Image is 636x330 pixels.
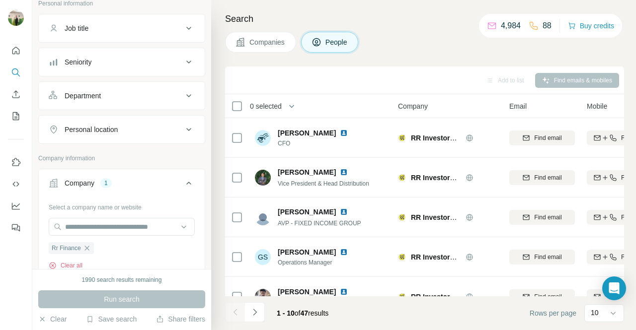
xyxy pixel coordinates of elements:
span: RR Investors Capital Services [411,293,509,301]
span: [PERSON_NAME] [278,247,336,257]
span: People [325,37,348,47]
span: [PERSON_NAME] [278,207,336,217]
div: GS [255,249,271,265]
button: Share filters [156,314,205,324]
span: Find email [534,133,561,142]
button: Clear all [49,261,82,270]
button: Quick start [8,42,24,60]
p: 88 [543,20,552,32]
img: Logo of RR Investors Capital Services [398,213,406,221]
span: [PERSON_NAME] [278,287,336,297]
span: Find email [534,173,561,182]
div: 1990 search results remaining [82,275,162,284]
span: 0 selected [250,101,282,111]
span: [PERSON_NAME] [278,128,336,138]
button: Dashboard [8,197,24,215]
span: RR Investors Capital Services [411,134,509,142]
span: Operations Manager [278,258,360,267]
button: Search [8,64,24,81]
img: Logo of RR Investors Capital Services [398,174,406,182]
p: 4,984 [501,20,521,32]
span: Find email [534,292,561,301]
span: of [295,309,301,317]
div: 1 [100,179,112,188]
span: Email [509,101,527,111]
img: Logo of RR Investors Capital Services [398,293,406,301]
span: AVP - FIXED INCOME GROUP [278,220,361,227]
h4: Search [225,12,624,26]
button: Feedback [8,219,24,237]
button: Find email [509,250,575,264]
button: Department [39,84,205,108]
div: Seniority [65,57,91,67]
span: Find email [534,213,561,222]
span: Rows per page [530,308,576,318]
span: Vice President & Head Distribution [278,180,369,187]
span: Company [398,101,428,111]
img: LinkedIn logo [340,288,348,296]
div: Department [65,91,101,101]
button: Navigate to next page [245,302,265,322]
button: Use Surfe API [8,175,24,193]
div: Select a company name or website [49,199,195,212]
button: Seniority [39,50,205,74]
span: 1 - 10 [277,309,295,317]
div: Personal location [65,125,118,134]
button: Find email [509,289,575,304]
img: Avatar [8,10,24,26]
img: Logo of RR Investors Capital Services [398,134,406,142]
button: Buy credits [568,19,614,33]
button: Use Surfe on LinkedIn [8,153,24,171]
span: [PERSON_NAME] [278,167,336,177]
div: Company [65,178,94,188]
button: Clear [38,314,67,324]
span: Companies [249,37,286,47]
img: LinkedIn logo [340,248,348,256]
button: Find email [509,210,575,225]
span: 47 [301,309,309,317]
span: RR Investors Capital Services [411,213,509,221]
button: Company1 [39,171,205,199]
img: Avatar [255,170,271,186]
button: Enrich CSV [8,85,24,103]
img: LinkedIn logo [340,208,348,216]
img: Avatar [255,289,271,305]
img: LinkedIn logo [340,168,348,176]
img: Logo of RR Investors Capital Services [398,253,406,261]
span: Mobile [587,101,607,111]
p: 10 [591,308,599,318]
p: Company information [38,154,205,163]
button: Find email [509,131,575,145]
span: RR Investors Capital Services [411,253,509,261]
button: Personal location [39,118,205,141]
span: RR Investors Capital Services [411,174,509,182]
span: results [277,309,328,317]
button: Find email [509,170,575,185]
button: Job title [39,16,205,40]
div: Job title [65,23,88,33]
img: LinkedIn logo [340,129,348,137]
span: CFO [278,139,360,148]
img: Avatar [255,130,271,146]
span: Rr Finance [52,244,81,253]
span: Find email [534,253,561,262]
button: Save search [86,314,137,324]
button: My lists [8,107,24,125]
img: Avatar [255,209,271,225]
div: Open Intercom Messenger [602,276,626,300]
